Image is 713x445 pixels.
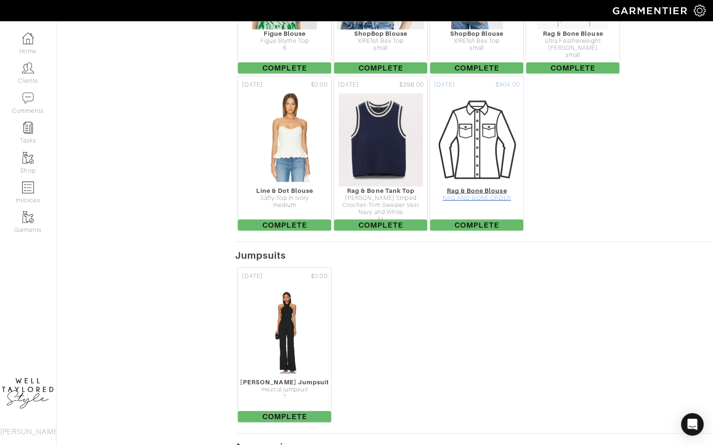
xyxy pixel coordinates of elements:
[238,38,331,45] div: Figue Blythe Top
[434,80,454,89] span: [DATE]
[430,30,523,37] div: ShopBop Blouse
[332,75,429,232] a: [DATE] $298.00 Rag & Bone Tank Top [PERSON_NAME] Striped Crochet-Trim Sweater Vest Navy and White...
[238,379,331,386] div: [PERSON_NAME] Jumpsuit
[430,220,523,231] span: Complete
[238,187,331,194] div: Line & Dot Blouse
[681,413,704,436] div: Open Intercom Messenger
[262,285,307,379] img: FkAdEnEoYXxEUBDB7RqQVPPd
[311,272,327,281] span: $0.00
[430,63,523,74] span: Complete
[22,182,34,193] img: orders-icon-0abe47150d42831381b5fb84f609e132dff9fe21cb692f30cb5eec754e2cba89.png
[238,202,331,209] div: medium
[334,30,427,37] div: ShopBop Blouse
[526,30,619,37] div: Rag & Bone Blouse
[694,5,705,16] img: gear-icon-white-bd11855cb880d31180b6d7d6211b90ccbf57a29d726f0c71d8c61bd08dd39cc2.png
[430,45,523,52] div: small
[334,195,427,209] div: [PERSON_NAME] Striped Crochet-Trim Sweater Vest
[334,187,427,194] div: Rag & Bone Tank Top
[242,80,262,89] span: [DATE]
[236,267,332,424] a: [DATE] $0.00 [PERSON_NAME] Jumpsuit mezcal jumpsuit ? Complete
[430,38,523,45] div: XIRENA Bex Top
[242,272,262,281] span: [DATE]
[526,63,619,74] span: Complete
[238,386,331,393] div: mezcal jumpsuit
[22,152,34,164] img: garments-icon-b7da505a4dc4fd61783c78ac3ca0ef83fa9d6f193b1c9dc38574b1d14d53ca28.png
[22,92,34,104] img: comment-icon-a0a6a9ef722e966f86d9cbdc48e553b5cf19dbc54f86b18d962a5391bc8f6eb6.png
[238,393,331,400] div: ?
[429,75,525,232] a: [DATE] $904.00 Rag & Bone Blouse RAG AND BONE ORDER Complete
[238,195,331,202] div: Saffy Top in Ivory
[238,30,331,37] div: Figue Blouse
[334,220,427,231] span: Complete
[338,93,423,187] img: Uivx9mJL9GUA5HTGZj1Z1juf
[399,80,423,89] span: $298.00
[430,187,523,194] div: Rag & Bone Blouse
[430,195,523,202] div: RAG AND BONE ORDER
[608,2,694,19] img: garmentier-logo-header-white-b43fb05a5012e4ada735d5af1a66efaba907eab6374d6393d1fbf88cb4ef424d.png
[236,75,332,232] a: [DATE] $0.00 Line & Dot Blouse Saffy Top in Ivory medium Complete
[252,93,318,187] img: pEfwq53qwNiWjqbVVEdPxxpp
[526,52,619,59] div: small
[22,211,34,223] img: garments-icon-b7da505a4dc4fd61783c78ac3ca0ef83fa9d6f193b1c9dc38574b1d14d53ca28.png
[526,38,619,52] div: Ultra Featherweight [PERSON_NAME]
[235,250,713,261] h5: Jumpsuits
[334,216,427,223] div: M
[429,93,524,187] img: Womens_Blouse-88a4093565a6ad5b17335fb290efeeda34eefbe34b68d7ef8676f84c21d0c70d.png
[334,63,427,74] span: Complete
[238,63,331,74] span: Complete
[238,411,331,422] span: Complete
[334,45,427,52] div: small
[334,209,427,216] div: Navy and White
[22,32,34,44] img: dashboard-icon-dbcd8f5a0b271acd01030246c82b418ddd0df26cd7fceb0bd07c9910d44c42f6.png
[311,80,327,89] span: $0.00
[238,45,331,52] div: 6
[495,80,519,89] span: $904.00
[338,80,358,89] span: [DATE]
[334,38,427,45] div: XIRENA Bex Top
[238,220,331,231] span: Complete
[22,62,34,74] img: clients-icon-6bae9207a08558b7cb47a8932f037763ab4055f8c8b6bfacd5dc20c3e0201464.png
[22,122,34,134] img: reminder-icon-8004d30b9f0a5d33ae49ab947aed9ed385cf756f9e5892f1edd6e32f2345188e.png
